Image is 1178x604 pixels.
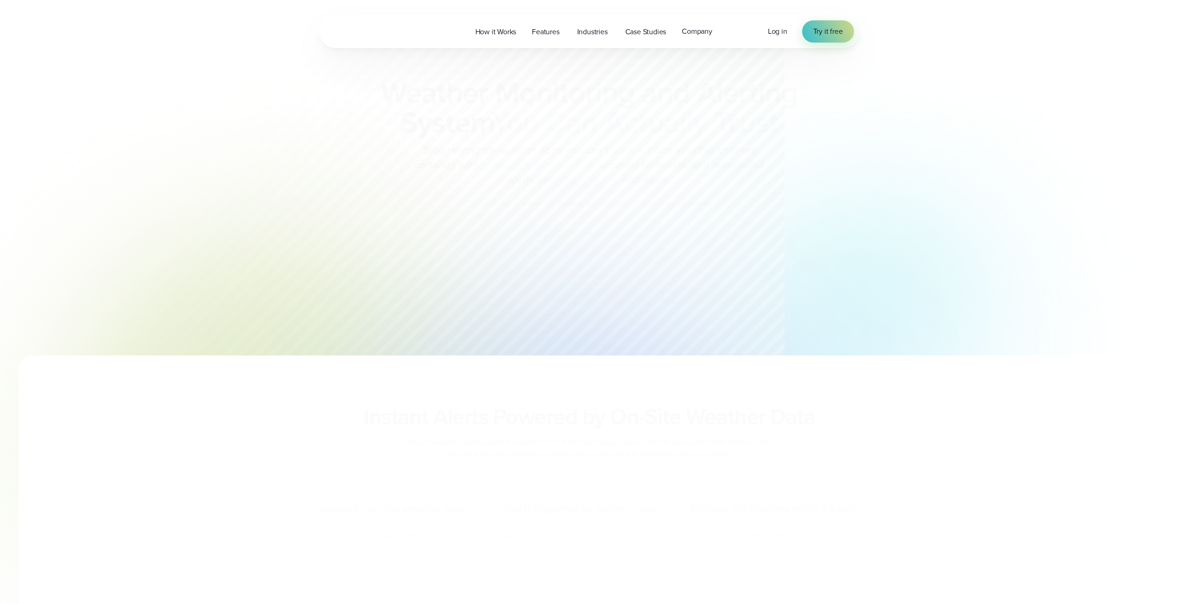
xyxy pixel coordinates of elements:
a: Try it free [802,20,854,43]
a: Log in [768,26,787,37]
span: Features [532,26,559,37]
span: Case Studies [625,26,667,37]
span: Company [682,26,712,37]
a: How it Works [467,22,524,41]
span: Industries [577,26,608,37]
span: How it Works [475,26,517,37]
a: Case Studies [617,22,674,41]
span: Try it free [813,26,843,37]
